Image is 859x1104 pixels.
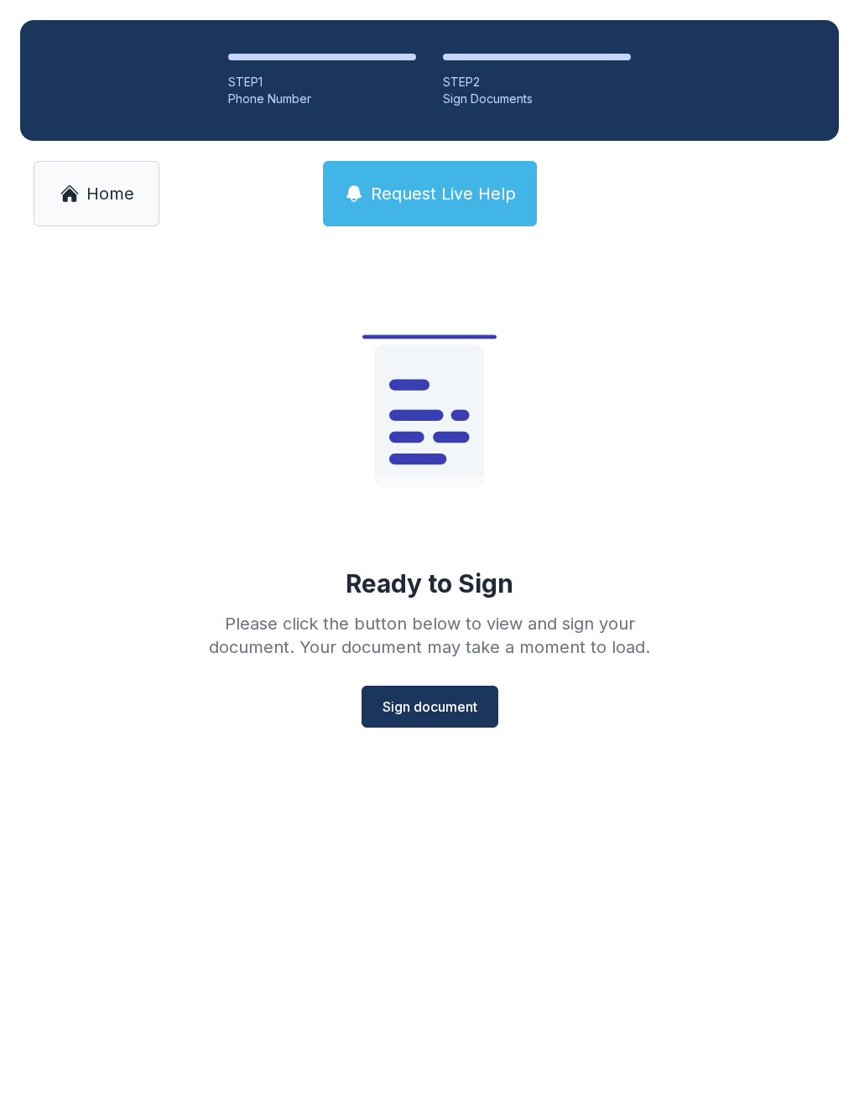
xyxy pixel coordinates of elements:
[228,74,416,91] div: STEP 1
[86,182,134,205] span: Home
[228,91,416,107] div: Phone Number
[371,182,516,205] span: Request Live Help
[383,697,477,717] span: Sign document
[188,612,671,659] div: Please click the button below to view and sign your document. Your document may take a moment to ...
[346,568,513,599] div: Ready to Sign
[443,74,631,91] div: STEP 2
[443,91,631,107] div: Sign Documents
